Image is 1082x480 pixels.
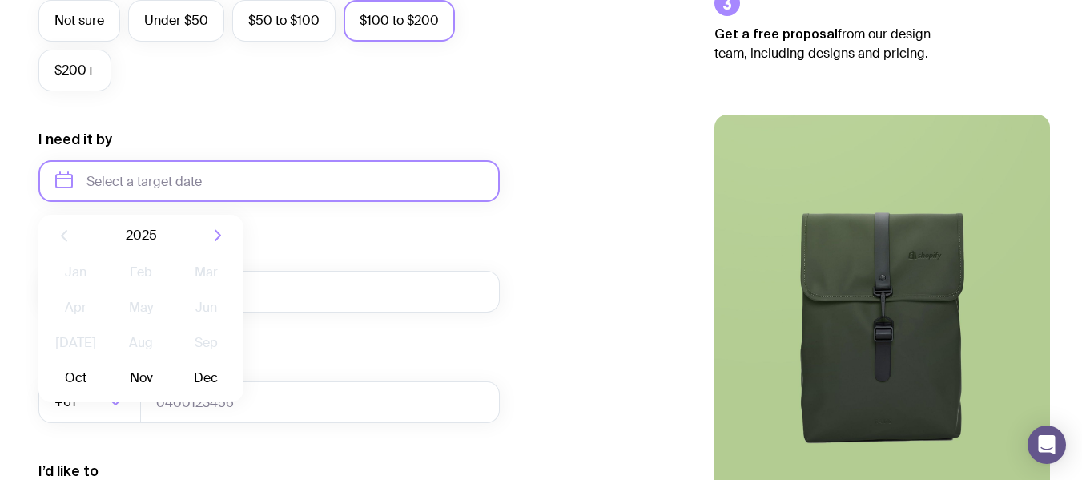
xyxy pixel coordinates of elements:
[111,292,170,324] button: May
[46,327,105,359] button: [DATE]
[38,50,111,91] label: $200+
[54,381,79,423] span: +61
[177,292,235,324] button: Jun
[140,381,500,423] input: 0400123456
[38,160,500,202] input: Select a target date
[714,26,838,41] strong: Get a free proposal
[111,327,170,359] button: Aug
[46,362,105,394] button: Oct
[111,362,170,394] button: Nov
[38,271,500,313] input: you@email.com
[79,381,104,423] input: Search for option
[38,381,141,423] div: Search for option
[126,226,157,245] span: 2025
[1028,426,1066,464] div: Open Intercom Messenger
[46,292,105,324] button: Apr
[714,24,955,63] p: from our design team, including designs and pricing.
[38,130,112,149] label: I need it by
[46,256,105,288] button: Jan
[177,256,235,288] button: Mar
[177,362,235,394] button: Dec
[111,256,170,288] button: Feb
[177,327,235,359] button: Sep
